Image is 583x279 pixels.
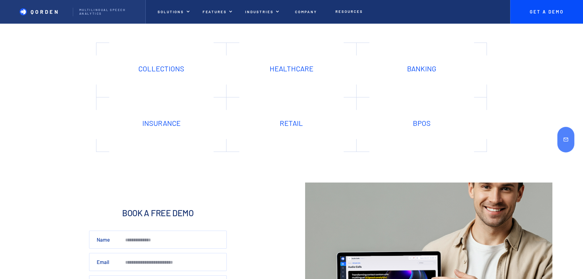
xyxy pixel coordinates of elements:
p: Book a free demo [83,208,233,218]
p: INDUSTRIES [245,9,273,14]
p: Qorden [31,9,60,15]
a: Retail [230,100,353,149]
p: Solutions [158,9,184,14]
h1: Banking [407,65,436,73]
p: Resources [335,9,363,13]
label: Email [97,259,109,265]
p: Multilingual Speech analytics [79,8,139,16]
h1: Healthcare [270,65,313,73]
a: Healthcare [230,46,353,94]
p: features [203,9,227,14]
p: Get A Demo [524,9,570,15]
h1: Insurance [142,119,181,127]
a: Collections [100,46,223,94]
a: Banking [360,46,483,94]
a: Insurance [100,100,223,149]
a: BPOs [360,100,483,149]
label: Name [97,236,110,243]
h1: Retail [280,119,303,127]
h1: Collections [138,65,184,73]
h1: BPOs [413,119,431,127]
p: Company [295,9,317,14]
